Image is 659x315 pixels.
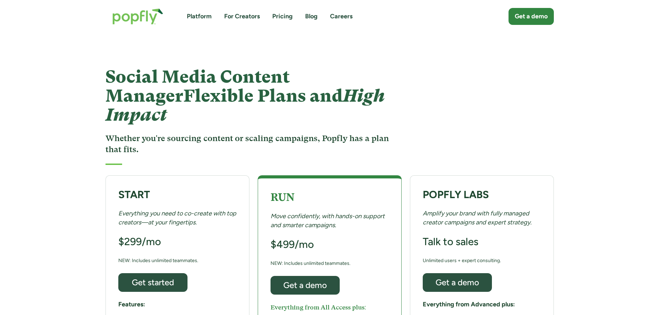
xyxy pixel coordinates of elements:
[118,300,145,309] h5: Features:
[106,67,392,124] h1: Social Media Content Manager
[515,12,548,21] div: Get a demo
[509,8,554,25] a: Get a demo
[106,86,385,125] em: High Impact
[429,278,486,287] div: Get a demo
[118,256,198,265] div: NEW: Includes unlimited teammates.
[305,12,318,21] a: Blog
[423,300,515,309] h5: Everything from Advanced plus:
[224,12,260,21] a: For Creators
[271,212,385,229] em: Move confidently, with hands-on support and smarter campaigns.
[423,235,478,248] h3: Talk to sales
[106,86,385,125] span: Flexible Plans and
[106,1,170,31] a: home
[271,238,314,251] h3: $499/mo
[423,210,532,226] em: Amplify your brand with fully managed creator campaigns and expert strategy.
[272,12,293,21] a: Pricing
[125,278,181,287] div: Get started
[118,273,187,292] a: Get started
[118,235,161,248] h3: $299/mo
[277,281,333,289] div: Get a demo
[330,12,353,21] a: Careers
[106,133,392,155] h3: Whether you're sourcing content or scaling campaigns, Popfly has a plan that fits.
[118,210,236,226] em: Everything you need to co-create with top creators—at your fingertips.
[187,12,212,21] a: Platform
[271,259,350,268] div: NEW: Includes unlimited teammates.
[271,191,294,203] strong: RUN
[423,256,501,265] div: Unlimited users + expert consulting.
[118,188,150,201] strong: START
[423,188,489,201] strong: POPFLY LABS
[271,303,366,312] h5: Everything from All Access plus:
[423,273,492,292] a: Get a demo
[271,276,340,295] a: Get a demo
